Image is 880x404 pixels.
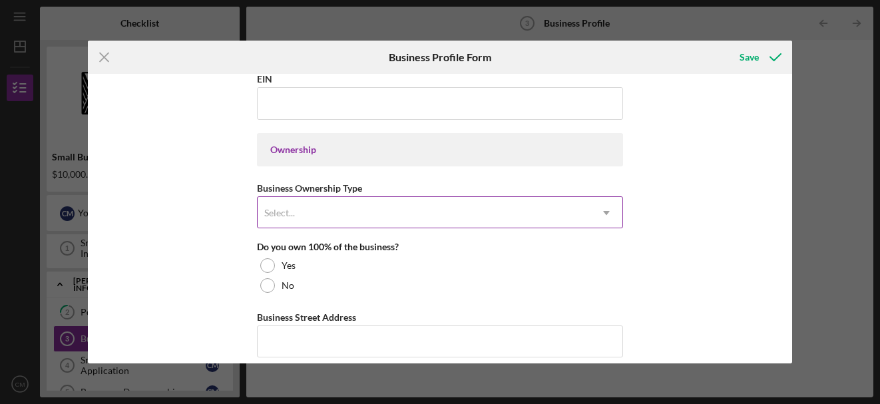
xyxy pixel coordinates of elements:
div: Select... [264,208,295,218]
div: Save [740,44,759,71]
div: Do you own 100% of the business? [257,242,623,252]
label: EIN [257,73,272,85]
div: Ownership [270,144,610,155]
h6: Business Profile Form [389,51,491,63]
label: No [282,280,294,291]
label: Business Street Address [257,311,356,323]
label: Yes [282,260,296,271]
button: Save [726,44,792,71]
